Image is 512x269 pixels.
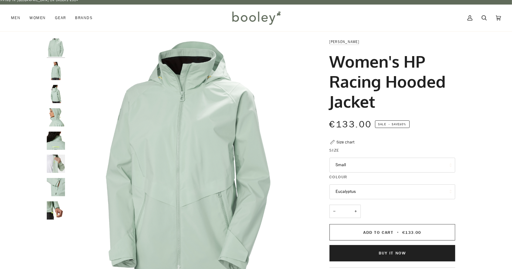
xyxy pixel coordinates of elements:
[375,120,410,128] span: Save
[25,5,50,31] a: Women
[329,224,455,240] button: Add to Cart • €133.00
[75,15,93,21] span: Brands
[47,39,65,57] img: Helly Hansen Women's HP Racing Hooded Jacket Eucalyptus - Booley Galway
[351,205,361,218] button: +
[47,178,65,196] img: Helly Hansen Women's HP Racing Hooded Jacket Eucalyptus - Booley Galway
[329,158,455,173] button: Small
[230,9,283,27] img: Booley
[11,5,25,31] a: Men
[329,51,451,111] h1: Women's HP Racing Hooded Jacket
[329,147,340,153] span: Size
[47,62,65,80] img: Helly Hansen Women's HP Racing Hooded Jacket Eucalyptus - Booley Galway
[399,122,406,126] span: 30%
[402,230,421,235] span: €133.00
[47,155,65,173] img: Helly Hansen Women's HP Racing Hooded Jacket Eucalyptus - Booley Galway
[329,205,361,218] input: Quantity
[387,122,392,126] em: •
[47,201,65,220] img: Helly Hansen Women's HP Racing Hooded Jacket Eucalyptus - Booley Galway
[329,205,339,218] button: −
[55,15,66,21] span: Gear
[329,184,455,199] button: Eucalyptus
[29,15,46,21] span: Women
[329,39,359,44] a: [PERSON_NAME]
[378,122,386,126] span: Sale
[47,132,65,150] img: Helly Hansen Women's HP Racing Hooded Jacket Eucalyptus - Booley Galway
[47,108,65,126] img: Helly Hansen Women's HP Racing Hooded Jacket Eucalyptus - Booley Galway
[47,85,65,103] img: Helly Hansen Women's HP Racing Hooded Jacket Eucalyptus - Booley Galway
[329,245,455,261] button: Buy it now
[337,139,355,145] div: Size chart
[50,5,71,31] a: Gear
[329,118,372,131] span: €133.00
[329,174,347,180] span: Colour
[395,230,401,235] span: •
[363,230,393,235] span: Add to Cart
[70,5,97,31] a: Brands
[11,15,20,21] span: Men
